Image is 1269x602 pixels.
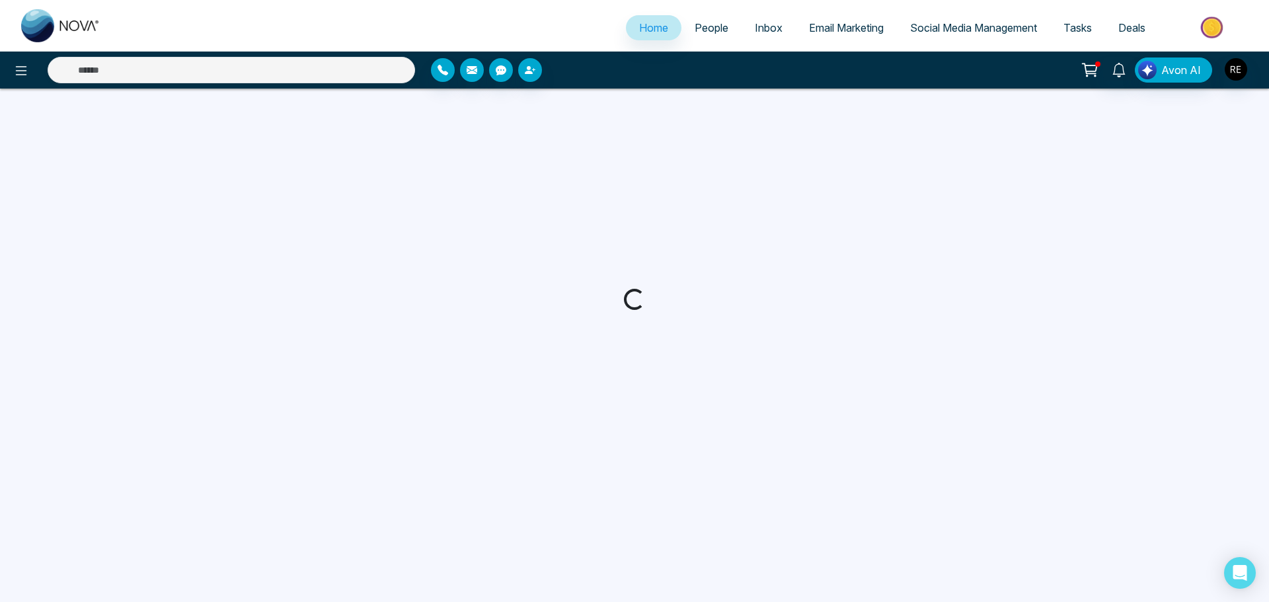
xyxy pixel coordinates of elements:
img: Nova CRM Logo [21,9,100,42]
div: Open Intercom Messenger [1224,557,1256,589]
a: Home [626,15,681,40]
span: Avon AI [1161,62,1201,78]
a: People [681,15,742,40]
span: Social Media Management [910,21,1037,34]
span: Email Marketing [809,21,884,34]
span: Tasks [1063,21,1092,34]
span: Home [639,21,668,34]
span: People [695,21,728,34]
a: Social Media Management [897,15,1050,40]
span: Deals [1118,21,1145,34]
img: Lead Flow [1138,61,1157,79]
a: Inbox [742,15,796,40]
span: Inbox [755,21,783,34]
button: Avon AI [1135,57,1212,83]
img: Market-place.gif [1165,13,1261,42]
a: Tasks [1050,15,1105,40]
a: Deals [1105,15,1159,40]
img: User Avatar [1225,58,1247,81]
a: Email Marketing [796,15,897,40]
